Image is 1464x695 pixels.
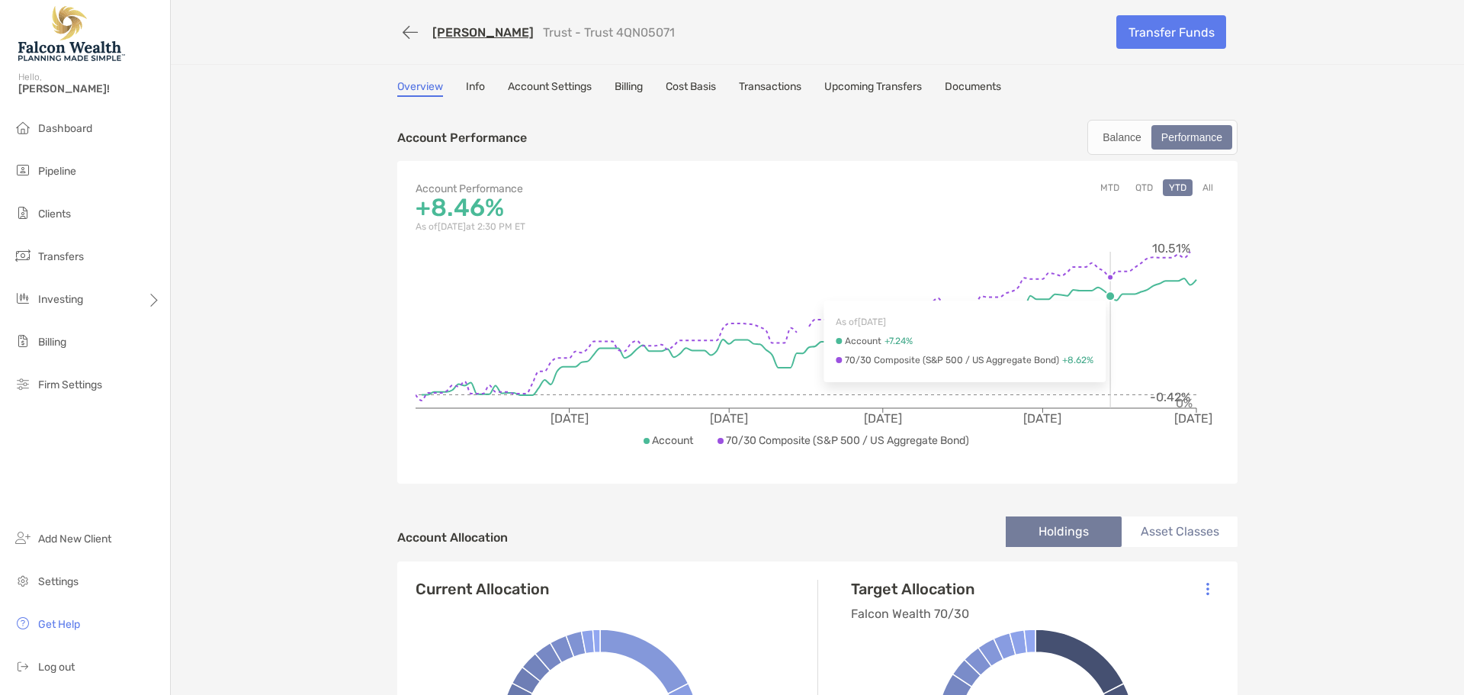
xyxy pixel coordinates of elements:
img: firm-settings icon [14,375,32,393]
tspan: 10.51% [1152,241,1190,256]
img: clients icon [14,204,32,222]
button: All [1196,179,1219,196]
img: settings icon [14,571,32,590]
tspan: 0% [1176,396,1193,410]
a: Overview [397,80,443,97]
li: Asset Classes [1122,516,1238,547]
a: Billing [615,80,643,97]
tspan: [DATE] [710,411,748,426]
p: Falcon Wealth 70/30 [851,604,974,623]
a: Info [466,80,485,97]
button: MTD [1094,179,1125,196]
tspan: [DATE] [1174,411,1212,426]
p: Account Performance [397,128,527,147]
tspan: [DATE] [1023,411,1061,426]
div: Performance [1153,127,1231,148]
span: Billing [38,336,66,349]
button: YTD [1163,179,1193,196]
p: 70/30 Composite (S&P 500 / US Aggregate Bond) [726,431,969,450]
span: Firm Settings [38,378,102,391]
img: Falcon Wealth Planning Logo [18,6,125,61]
img: transfers icon [14,246,32,265]
span: Dashboard [38,122,92,135]
p: Account [652,431,693,450]
a: [PERSON_NAME] [432,25,534,40]
img: logout icon [14,657,32,675]
img: investing icon [14,289,32,307]
a: Transactions [739,80,801,97]
span: Add New Client [38,533,111,545]
p: +8.46% [416,198,817,217]
span: Log out [38,661,75,674]
h4: Current Allocation [416,580,549,598]
tspan: [DATE] [551,411,589,426]
button: QTD [1129,179,1159,196]
img: add_new_client icon [14,529,32,547]
span: Clients [38,208,71,220]
img: dashboard icon [14,118,32,137]
p: As of [DATE] at 2:30 PM ET [416,217,817,236]
div: segmented control [1087,120,1238,155]
img: get-help icon [14,614,32,632]
p: Trust - Trust 4QN05071 [543,25,675,40]
li: Holdings [1006,516,1122,547]
span: Pipeline [38,165,76,178]
div: Balance [1094,127,1150,148]
h4: Target Allocation [851,580,974,598]
a: Documents [945,80,1001,97]
span: Investing [38,293,83,306]
img: billing icon [14,332,32,350]
a: Cost Basis [666,80,716,97]
a: Account Settings [508,80,592,97]
img: pipeline icon [14,161,32,179]
tspan: -0.42% [1150,390,1190,404]
p: Account Performance [416,179,817,198]
span: Settings [38,575,79,588]
tspan: [DATE] [864,411,902,426]
a: Upcoming Transfers [824,80,922,97]
span: Transfers [38,250,84,263]
span: [PERSON_NAME]! [18,82,161,95]
a: Transfer Funds [1116,15,1226,49]
img: Icon List Menu [1206,582,1209,596]
span: Get Help [38,618,80,631]
h4: Account Allocation [397,530,508,545]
